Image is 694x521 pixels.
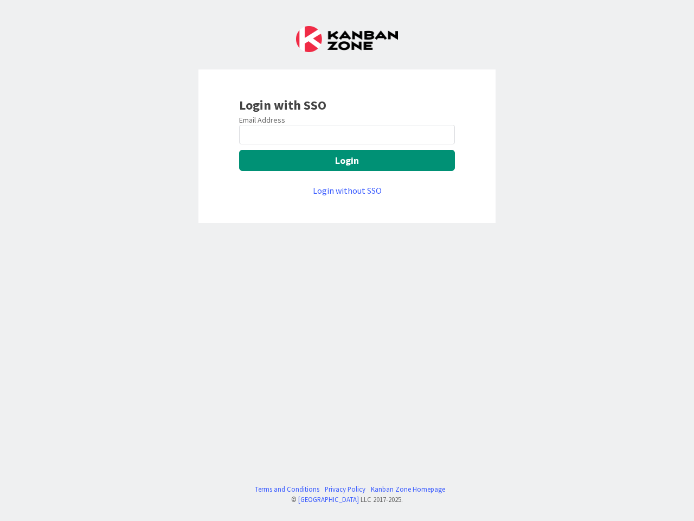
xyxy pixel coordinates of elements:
[239,150,455,171] button: Login
[298,495,359,504] a: [GEOGRAPHIC_DATA]
[296,26,398,52] img: Kanban Zone
[313,185,382,196] a: Login without SSO
[371,484,445,494] a: Kanban Zone Homepage
[249,494,445,505] div: © LLC 2017- 2025 .
[239,115,285,125] label: Email Address
[255,484,319,494] a: Terms and Conditions
[239,97,326,113] b: Login with SSO
[325,484,365,494] a: Privacy Policy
